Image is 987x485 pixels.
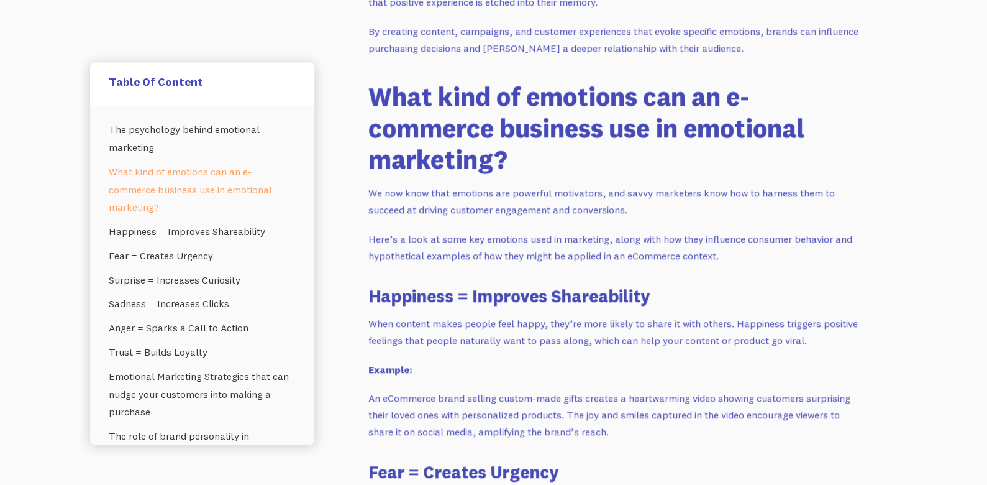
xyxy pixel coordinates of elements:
p: An eCommerce brand selling custom-made gifts creates a heartwarming video showing customers surpr... [368,390,865,440]
a: The role of brand personality in establishing an emotional connection [109,425,296,467]
p: When content makes people feel happy, they’re more likely to share it with others. Happiness trig... [368,315,865,348]
a: Sadness = Increases Clicks [109,292,296,316]
h5: Table Of Content [109,75,296,89]
strong: Example: [368,363,412,376]
h2: What kind of emotions can an e-commerce business use in emotional marketing? [368,81,865,175]
a: What kind of emotions can an e-commerce business use in emotional marketing? [109,160,296,219]
p: ‍ [368,361,865,378]
a: The psychology behind emotional marketing [109,118,296,160]
a: Trust = Builds Loyalty [109,340,296,364]
a: Surprise = Increases Curiosity [109,268,296,292]
a: Happiness = Improves Shareability [109,219,296,244]
a: Fear = Creates Urgency [109,244,296,268]
h3: Fear = Creates Urgency [368,460,865,484]
h3: Happiness = Improves Shareability [368,284,865,308]
p: Here’s a look at some key emotions used in marketing, along with how they influence consumer beha... [368,231,865,264]
a: Anger = Sparks a Call to Action [109,316,296,341]
p: By creating content, campaigns, and customer experiences that evoke specific emotions, brands can... [368,23,865,56]
a: Emotional Marketing Strategies that can nudge your customers into making a purchase [109,364,296,424]
p: We now know that emotions are powerful motivators, and savvy marketers know how to harness them t... [368,185,865,218]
